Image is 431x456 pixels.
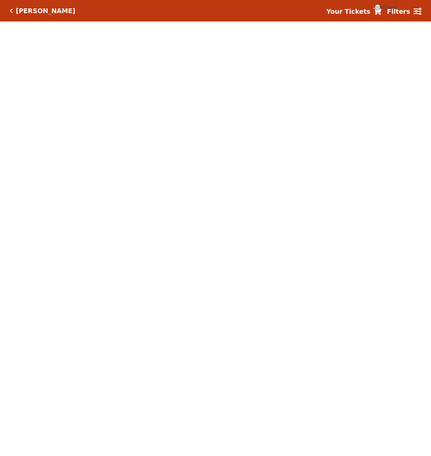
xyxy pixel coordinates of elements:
[326,7,382,16] a: Your Tickets {{cartCount}}
[387,7,421,16] a: Filters
[10,8,13,13] a: Click here to go back to filters
[374,4,380,10] span: {{cartCount}}
[326,8,370,15] strong: Your Tickets
[387,8,410,15] strong: Filters
[16,7,75,15] h5: [PERSON_NAME]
